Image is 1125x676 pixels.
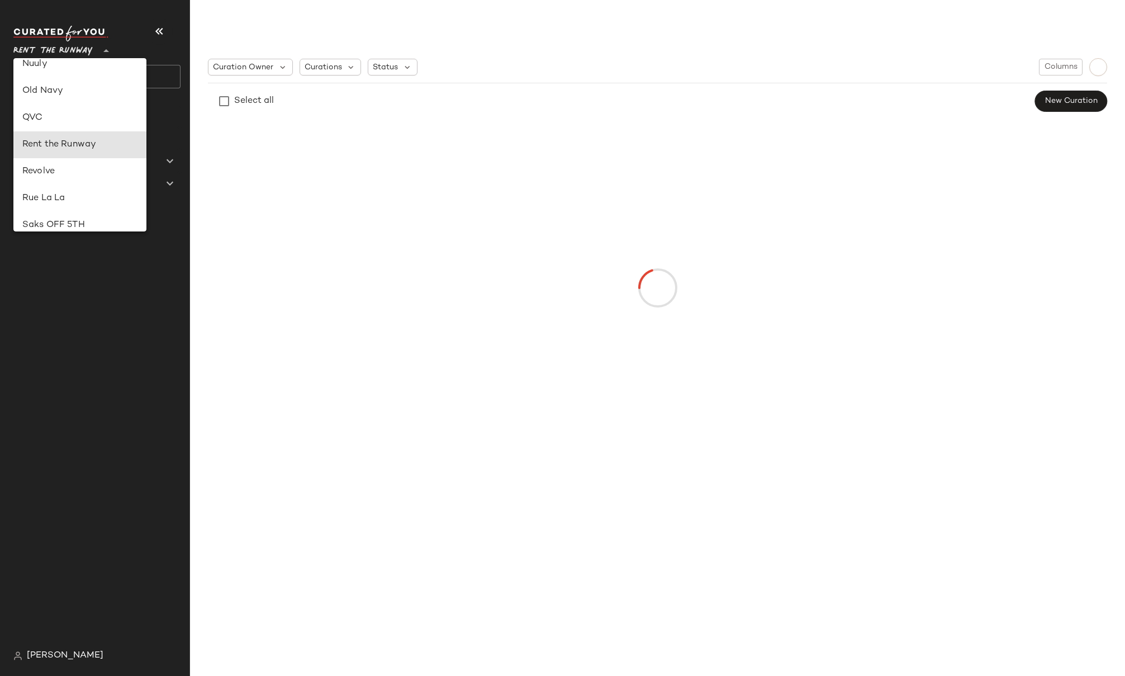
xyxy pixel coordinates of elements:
[213,62,273,73] span: Curation Owner
[13,58,146,231] div: undefined-list
[13,651,22,660] img: svg%3e
[1044,63,1077,72] span: Columns
[22,84,137,98] div: Old Navy
[27,649,103,663] span: [PERSON_NAME]
[22,165,137,178] div: Revolve
[22,219,137,232] div: Saks OFF 5TH
[234,94,274,108] div: Select all
[13,38,93,58] span: Rent the Runway
[1039,59,1083,75] button: Columns
[22,111,137,125] div: QVC
[22,58,137,71] div: Nuuly
[13,26,108,41] img: cfy_white_logo.C9jOOHJF.svg
[305,62,342,73] span: Curations
[22,138,137,152] div: Rent the Runway
[22,192,137,205] div: Rue La La
[373,62,398,73] span: Status
[1045,97,1098,106] span: New Curation
[1035,91,1107,112] button: New Curation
